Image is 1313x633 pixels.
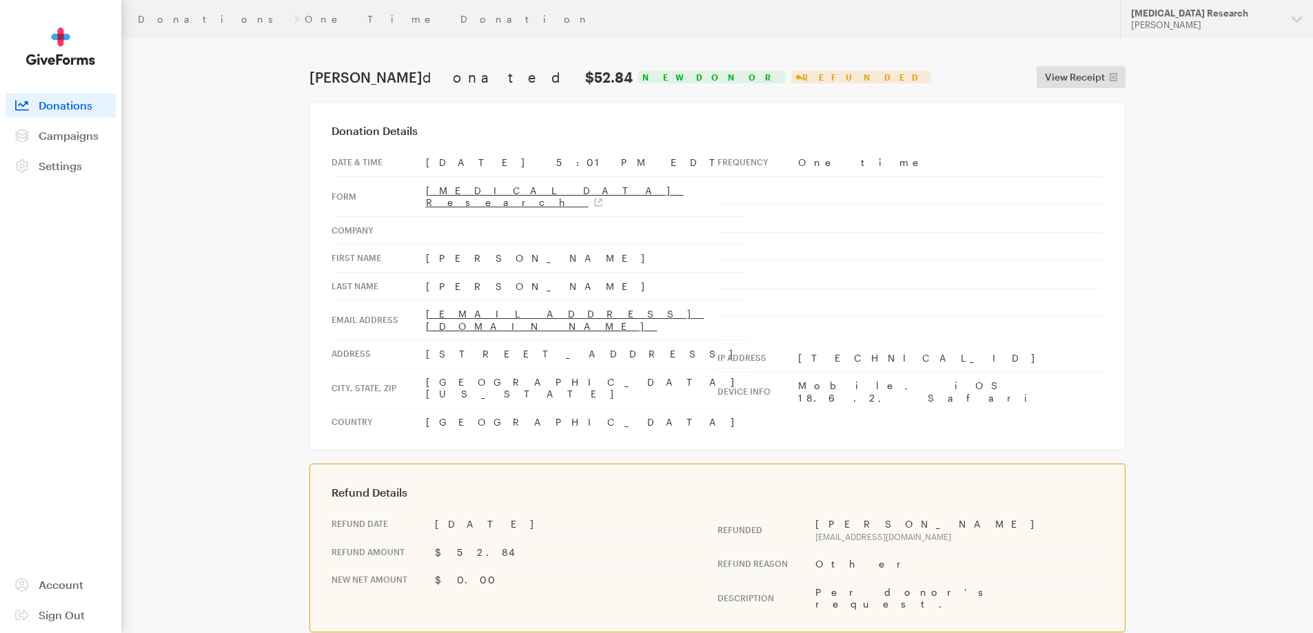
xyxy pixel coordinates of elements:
span: Campaigns [39,129,99,142]
th: Refund Date [332,510,435,538]
div: Refunded [791,71,931,83]
a: Campaigns [6,123,116,148]
th: IP address [717,344,798,372]
td: One time [798,149,1103,176]
span: Account [39,578,83,591]
strong: $52.84 [585,69,633,85]
td: [GEOGRAPHIC_DATA][US_STATE] [426,368,748,408]
div: [PERSON_NAME] [1131,19,1281,31]
th: Refund Amount [332,538,435,566]
th: Description [717,578,815,618]
th: Company [332,216,426,245]
td: [TECHNICAL_ID] [798,344,1103,372]
th: Refunded [717,510,815,550]
td: [DATE] [435,510,717,538]
th: Address [332,340,426,369]
th: Form [332,176,426,216]
td: [DATE] 5:01 PM EDT [426,149,748,176]
span: donated [423,69,582,85]
span: Settings [39,159,82,172]
a: View Receipt [1037,66,1126,88]
td: $0.00 [435,566,717,594]
th: Country [332,408,426,435]
td: Mobile, iOS 18.6.2, Safari [798,372,1103,412]
th: Email address [332,300,426,340]
div: [MEDICAL_DATA] Research [1131,8,1281,19]
a: [EMAIL_ADDRESS][DOMAIN_NAME] [426,308,704,332]
span: Sign Out [39,608,85,621]
th: Refund Reason [717,550,815,579]
td: [PERSON_NAME] [815,510,1103,550]
td: [STREET_ADDRESS] [426,340,748,369]
a: Settings [6,154,116,178]
h3: Donation Details [332,124,1103,138]
th: Date & time [332,149,426,176]
th: Last Name [332,272,426,300]
th: First Name [332,245,426,273]
a: Account [6,572,116,597]
img: GiveForms [26,28,95,65]
td: [GEOGRAPHIC_DATA] [426,408,748,435]
td: [PERSON_NAME] [426,245,748,273]
sub: [EMAIL_ADDRESS][DOMAIN_NAME] [815,532,951,541]
th: Device info [717,372,798,412]
a: Donations [6,93,116,118]
div: New Donor [638,71,786,83]
span: View Receipt [1045,69,1105,85]
h3: Refund Details [332,486,1103,499]
a: [MEDICAL_DATA] Research [426,185,684,209]
a: Donations [138,14,288,25]
td: Per donor's request. [815,578,1103,618]
td: $52.84 [435,538,717,566]
a: Sign Out [6,603,116,627]
td: Other [815,550,1103,579]
th: Frequency [717,149,798,176]
td: [PERSON_NAME] [426,272,748,300]
h1: [PERSON_NAME] [309,69,633,85]
span: Donations [39,98,92,112]
th: City, state, zip [332,368,426,408]
th: New Net Amount [332,566,435,594]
